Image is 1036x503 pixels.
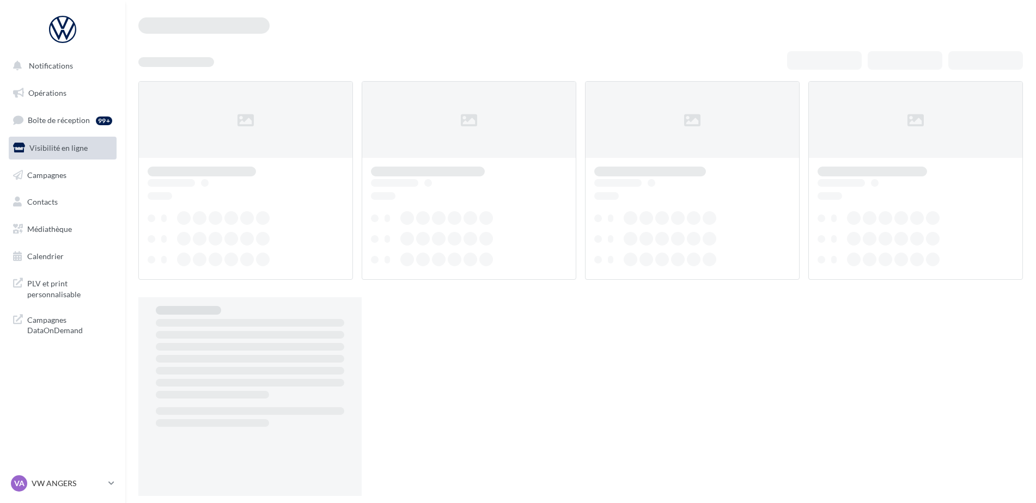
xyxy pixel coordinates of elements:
span: Visibilité en ligne [29,143,88,152]
p: VW ANGERS [32,478,104,489]
div: 99+ [96,116,112,125]
span: VA [14,478,25,489]
span: PLV et print personnalisable [27,276,112,299]
button: Notifications [7,54,114,77]
a: Calendrier [7,245,119,268]
a: Opérations [7,82,119,105]
a: Campagnes DataOnDemand [7,308,119,340]
a: VA VW ANGERS [9,473,117,494]
a: Contacts [7,191,119,213]
span: Contacts [27,197,58,206]
a: PLV et print personnalisable [7,272,119,304]
span: Calendrier [27,251,64,261]
span: Boîte de réception [28,115,90,125]
a: Boîte de réception99+ [7,108,119,132]
a: Visibilité en ligne [7,137,119,160]
span: Campagnes DataOnDemand [27,312,112,336]
span: Campagnes [27,170,66,179]
a: Médiathèque [7,218,119,241]
span: Opérations [28,88,66,97]
span: Médiathèque [27,224,72,234]
span: Notifications [29,61,73,70]
a: Campagnes [7,164,119,187]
